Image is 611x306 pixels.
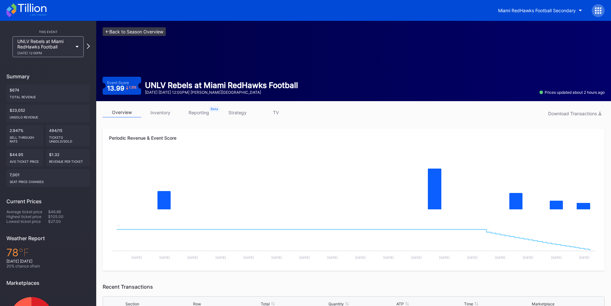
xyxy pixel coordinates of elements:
[271,256,282,259] text: [DATE]
[107,80,129,85] div: Event Score
[6,30,90,34] div: This Event
[46,149,90,167] div: $1.32
[243,256,254,259] text: [DATE]
[17,39,72,55] div: UNLV Rebels at Miami RedHawks Football
[6,149,43,167] div: $44.95
[103,108,141,118] a: overview
[327,256,338,259] text: [DATE]
[523,256,533,259] text: [DATE]
[6,125,43,146] div: 2.947%
[6,169,90,187] div: 7,001
[145,81,298,90] div: UNLV Rebels at Miami RedHawks Football
[10,133,40,143] div: Sell Through Rate
[107,85,137,92] div: 13.99
[132,256,142,259] text: [DATE]
[6,105,90,122] div: $23,052
[579,256,590,259] text: [DATE]
[145,90,298,95] div: [DATE] [DATE] 12:00PM | [PERSON_NAME][GEOGRAPHIC_DATA]
[10,92,87,99] div: Total Revenue
[257,108,295,118] a: TV
[539,90,605,95] div: Prices updated about 2 hours ago
[6,264,90,268] div: 20 % chance of rain
[355,256,366,259] text: [DATE]
[299,256,310,259] text: [DATE]
[6,246,90,259] div: 78
[493,4,587,16] button: Miami RedHawks Football Secondary
[10,113,87,119] div: Unsold Revenue
[48,214,90,219] div: $105.00
[141,108,180,118] a: inventory
[10,157,40,163] div: Avg ticket price
[49,157,87,163] div: Revenue per ticket
[439,256,450,259] text: [DATE]
[109,135,598,141] div: Periodic Revenue & Event Score
[6,235,90,241] div: Weather Report
[109,216,598,264] svg: Chart title
[129,86,137,89] div: 1.9 %
[467,256,478,259] text: [DATE]
[551,256,562,259] text: [DATE]
[103,284,605,290] div: Recent Transactions
[216,256,226,259] text: [DATE]
[6,73,90,80] div: Summary
[109,152,598,216] svg: Chart title
[49,133,87,143] div: Tickets Unsold/Sold
[498,8,576,13] div: Miami RedHawks Football Secondary
[218,108,257,118] a: strategy
[6,84,90,102] div: $674
[6,209,48,214] div: Average ticket price
[6,219,48,224] div: Lowest ticket price
[46,125,90,146] div: 494/15
[10,177,87,184] div: seat price changes
[545,109,605,118] button: Download Transactions
[17,51,72,55] div: [DATE] 12:00PM
[411,256,422,259] text: [DATE]
[48,219,90,224] div: $27.00
[383,256,394,259] text: [DATE]
[495,256,505,259] text: [DATE]
[187,256,198,259] text: [DATE]
[548,111,601,116] div: Download Transactions
[6,198,90,205] div: Current Prices
[6,214,48,219] div: Highest ticket price
[6,259,90,264] div: [DATE] [DATE]
[48,209,90,214] div: $46.66
[159,256,170,259] text: [DATE]
[6,280,90,286] div: Marketplaces
[103,27,166,36] a: <-Back to Season Overview
[19,246,29,259] span: ℉
[180,108,218,118] a: reporting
